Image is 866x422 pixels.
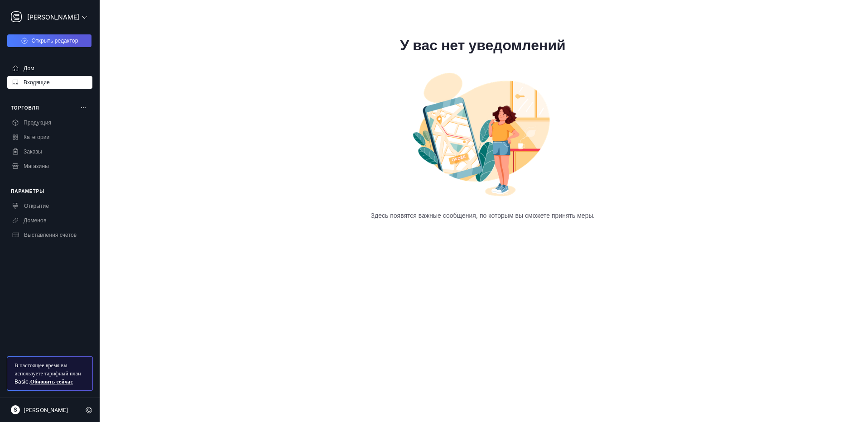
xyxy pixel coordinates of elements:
[19,148,42,155] p: Заказы
[19,119,51,126] p: Продукция
[19,134,49,141] p: Категории
[7,357,92,390] div: В настоящее время вы используете тарифный план Basic.
[19,202,49,210] p: Открытие
[27,10,79,24] p: [PERSON_NAME]
[11,105,39,110] font: ТОРГОВЛЯ
[19,231,77,239] p: Выставления счетов
[11,405,20,414] p: S
[291,36,674,54] h1: У вас нет уведомлений
[19,79,50,86] p: Входящие
[367,58,598,211] img: dashboard_no-inbox.png
[20,406,68,415] p: [PERSON_NAME]
[32,37,78,44] span: Открыть редактор
[19,163,49,170] p: Магазины
[11,11,22,22] img: navigation_default-icon.png
[19,217,46,224] p: Доменов
[19,65,34,72] p: Дом
[291,211,674,234] h4: Здесь появятся важные сообщения, по которым вы сможете принять меры.
[30,378,73,385] u: Обновить сейчас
